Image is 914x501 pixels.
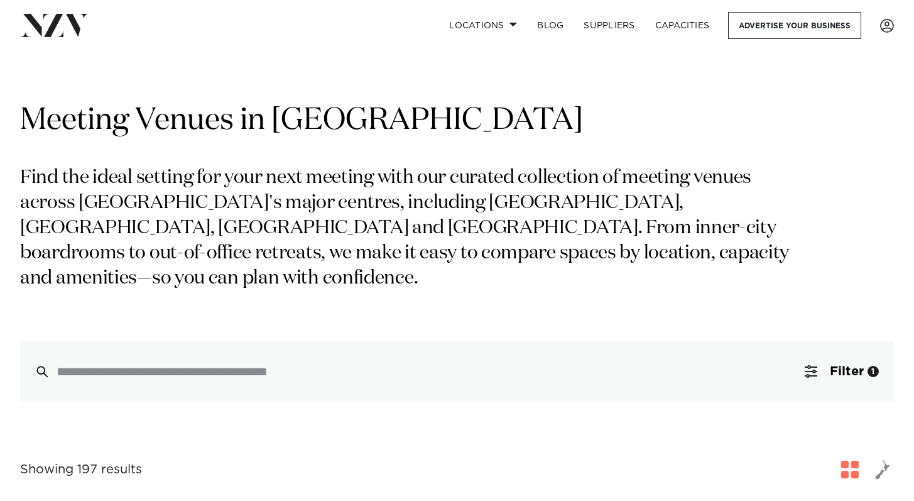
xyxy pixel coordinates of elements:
[20,14,89,36] img: nzv-logo.png
[20,166,797,291] p: Find the ideal setting for your next meeting with our curated collection of meeting venues across...
[868,366,879,377] div: 1
[790,341,894,402] button: Filter1
[728,12,861,39] a: Advertise your business
[20,460,142,480] div: Showing 197 results
[439,12,527,39] a: Locations
[830,365,864,378] span: Filter
[574,12,645,39] a: SUPPLIERS
[20,101,894,141] h1: Meeting Venues in [GEOGRAPHIC_DATA]
[527,12,574,39] a: BLOG
[645,12,720,39] a: Capacities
